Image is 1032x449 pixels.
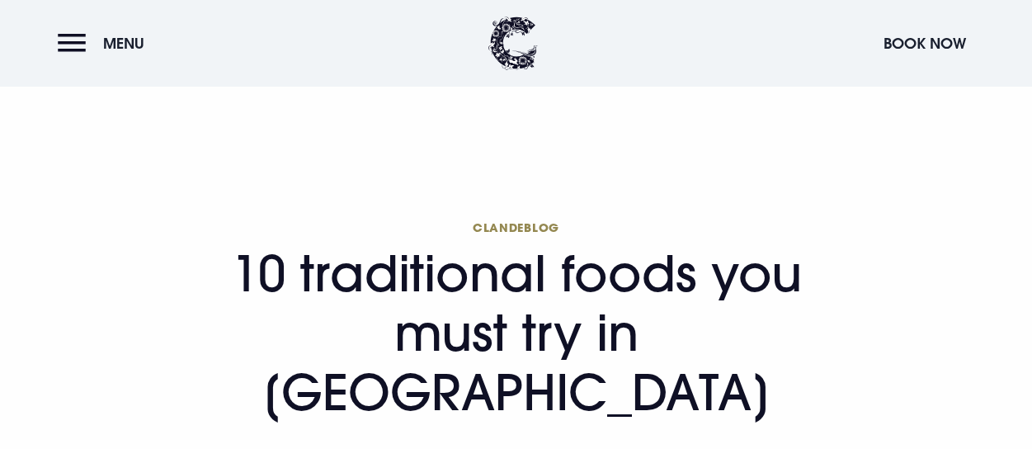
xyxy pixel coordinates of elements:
button: Menu [58,26,153,61]
h1: 10 traditional foods you must try in [GEOGRAPHIC_DATA] [189,220,844,422]
span: Menu [103,34,144,53]
span: Clandeblog [189,220,844,235]
button: Book Now [875,26,974,61]
img: Clandeboye Lodge [488,17,538,70]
